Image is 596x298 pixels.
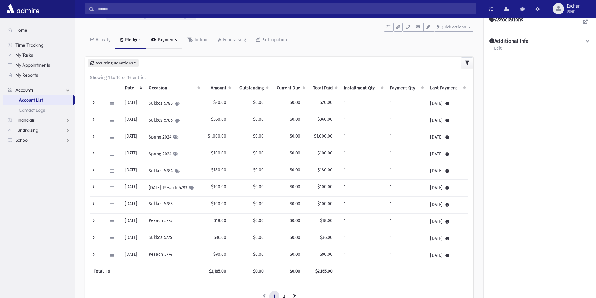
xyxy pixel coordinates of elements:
th: Total: 16 [90,264,203,279]
th: Occasion : activate to sort column ascending [145,81,203,95]
a: Activity [85,32,115,49]
span: $0.00 [253,100,264,105]
div: Pledges [124,37,141,43]
button: Additional Info [489,38,591,45]
div: Participation [260,37,287,43]
td: $100.00 [203,146,234,163]
td: $180.00 [203,163,234,180]
td: $18.00 [203,214,234,230]
a: Account List [3,95,73,105]
td: Sukkos 5785 [145,112,203,129]
span: $0.00 [290,184,300,189]
td: $90.00 [203,247,234,264]
div: Fundraising [222,37,246,43]
a: Financials [3,115,75,125]
td: [DATE] [426,197,468,214]
th: Date: activate to sort column ascending [121,81,145,95]
td: 1 [386,129,426,146]
td: 1 [340,112,386,129]
span: $100.00 [318,150,333,156]
a: Tuition [182,32,212,49]
a: Home [3,25,75,35]
span: Accounts [15,87,33,93]
span: $36.00 [320,235,333,240]
td: $100.00 [203,197,234,214]
h4: Associations [489,17,523,23]
td: 1 [386,214,426,230]
td: 1 [340,214,386,230]
th: Amount: activate to sort column ascending [203,81,234,95]
a: Time Tracking [3,40,75,50]
th: Installment Qty: activate to sort column ascending [340,81,386,95]
td: Pesach 5775 [145,214,203,230]
th: Total Paid: activate to sort column ascending [308,81,340,95]
td: Sukkos 5783 [145,197,203,214]
span: $0.00 [290,252,300,257]
span: $0.00 [253,201,264,206]
td: Sukkos 5785 [145,95,203,112]
td: [DATE] [121,214,145,230]
span: My Tasks [15,52,33,58]
a: Fundraising [212,32,251,49]
a: Participation [251,32,292,49]
td: [DATE] [121,197,145,214]
span: Contact Logs [19,107,45,113]
div: Showing 1 to 10 of 16 entries [90,74,468,81]
button: Quick Actions [434,23,473,32]
span: Home [15,27,27,33]
span: $0.00 [290,201,300,206]
td: Sukkos 5784 [145,163,203,180]
td: Spring 2024 [145,129,203,146]
span: Eschur [567,4,580,9]
span: $0.00 [253,117,264,122]
td: 1 [386,146,426,163]
span: $0.00 [290,150,300,156]
img: AdmirePro [5,3,41,15]
td: [DATE] [121,112,145,129]
a: My Tasks [3,50,75,60]
span: $0.00 [253,235,264,240]
td: $1,000.00 [203,129,234,146]
td: 1 [340,197,386,214]
span: $90.00 [320,252,333,257]
span: $20.00 [320,100,333,105]
span: School [15,137,28,143]
a: Pledges [115,32,146,49]
span: $18.00 [320,218,333,223]
h4: Additional Info [489,38,528,45]
a: Contact Logs [3,105,75,115]
td: [DATE] [121,129,145,146]
span: $100.00 [318,201,333,206]
td: [DATE] [426,129,468,146]
td: $360.00 [203,112,234,129]
span: My Appointments [15,62,50,68]
td: 1 [386,230,426,247]
span: $360.00 [318,117,333,122]
td: 1 [340,146,386,163]
span: $0.00 [290,117,300,122]
td: 1 [340,180,386,197]
td: 1 [340,95,386,112]
th: Outstanding: activate to sort column ascending [234,81,271,95]
span: $0.00 [253,167,264,173]
span: $180.00 [318,167,333,173]
th: $0.00 [271,264,308,279]
td: $20.00 [203,95,234,112]
div: Payments [156,37,177,43]
a: My Reports [3,70,75,80]
td: 1 [386,95,426,112]
td: [DATE] [426,180,468,197]
th: $0.00 [234,264,271,279]
span: $0.00 [253,134,264,139]
span: $0.00 [253,184,264,189]
td: 1 [340,129,386,146]
td: [DATE] [121,230,145,247]
span: $0.00 [253,150,264,156]
span: $0.00 [290,100,300,105]
td: [DATE] [121,163,145,180]
th: $2,165.00 [308,264,340,279]
td: $100.00 [203,180,234,197]
th: Current Due: activate to sort column ascending [271,81,308,95]
td: $36.00 [203,230,234,247]
td: [DATE] [426,214,468,230]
